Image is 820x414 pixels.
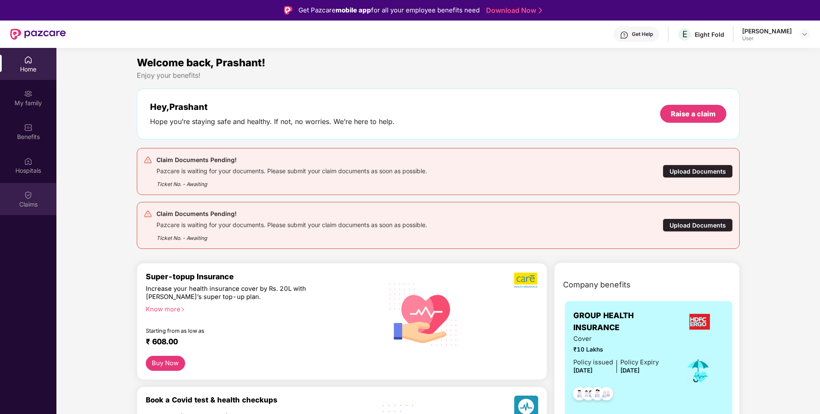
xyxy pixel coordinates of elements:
[563,279,631,291] span: Company benefits
[620,31,628,39] img: svg+xml;base64,PHN2ZyBpZD0iSGVscC0zMngzMiIgeG1sbnM9Imh0dHA6Ly93d3cudzMub3JnLzIwMDAvc3ZnIiB3aWR0aD...
[146,396,375,404] div: Book a Covid test & health checkups
[137,71,740,80] div: Enjoy your benefits!
[742,27,792,35] div: [PERSON_NAME]
[801,31,808,38] img: svg+xml;base64,PHN2ZyBpZD0iRHJvcGRvd24tMzJ4MzIiIHhtbG5zPSJodHRwOi8vd3d3LnczLm9yZy8yMDAwL3N2ZyIgd2...
[336,6,371,14] strong: mobile app
[671,109,716,118] div: Raise a claim
[156,165,427,175] div: Pazcare is waiting for your documents. Please submit your claim documents as soon as possible.
[146,305,370,311] div: Know more
[573,367,593,374] span: [DATE]
[578,384,599,405] img: svg+xml;base64,PHN2ZyB4bWxucz0iaHR0cDovL3d3dy53My5vcmcvMjAwMC9zdmciIHdpZHRoPSI0OC45MTUiIGhlaWdodD...
[742,35,792,42] div: User
[24,56,32,64] img: svg+xml;base64,PHN2ZyBpZD0iSG9tZSIgeG1sbnM9Imh0dHA6Ly93d3cudzMub3JnLzIwMDAvc3ZnIiB3aWR0aD0iMjAiIG...
[298,5,480,15] div: Get Pazcare for all your employee benefits need
[684,357,712,385] img: icon
[514,272,538,288] img: b5dec4f62d2307b9de63beb79f102df3.png
[156,209,427,219] div: Claim Documents Pending!
[144,210,152,218] img: svg+xml;base64,PHN2ZyB4bWxucz0iaHR0cDovL3d3dy53My5vcmcvMjAwMC9zdmciIHdpZHRoPSIyNCIgaGVpZ2h0PSIyNC...
[573,310,675,334] span: GROUP HEALTH INSURANCE
[486,6,540,15] a: Download Now
[150,117,395,126] div: Hope you’re staying safe and healthy. If not, no worries. We’re here to help.
[10,29,66,40] img: New Pazcare Logo
[587,384,608,405] img: svg+xml;base64,PHN2ZyB4bWxucz0iaHR0cDovL3d3dy53My5vcmcvMjAwMC9zdmciIHdpZHRoPSI0OC45NDMiIGhlaWdodD...
[663,219,733,232] div: Upload Documents
[146,285,338,302] div: Increase your health insurance cover by Rs. 20L with [PERSON_NAME]’s super top-up plan.
[180,307,185,312] span: right
[284,6,292,15] img: Logo
[24,191,32,199] img: svg+xml;base64,PHN2ZyBpZD0iQ2xhaW0iIHhtbG5zPSJodHRwOi8vd3d3LnczLm9yZy8yMDAwL3N2ZyIgd2lkdGg9IjIwIi...
[596,384,617,405] img: svg+xml;base64,PHN2ZyB4bWxucz0iaHR0cDovL3d3dy53My5vcmcvMjAwMC9zdmciIHdpZHRoPSI0OC45NDMiIGhlaWdodD...
[146,328,339,334] div: Starting from as low as
[156,229,427,242] div: Ticket No. - Awaiting
[156,155,427,165] div: Claim Documents Pending!
[383,272,464,355] img: svg+xml;base64,PHN2ZyB4bWxucz0iaHR0cDovL3d3dy53My5vcmcvMjAwMC9zdmciIHhtbG5zOnhsaW5rPSJodHRwOi8vd3...
[569,384,590,405] img: svg+xml;base64,PHN2ZyB4bWxucz0iaHR0cDovL3d3dy53My5vcmcvMjAwMC9zdmciIHdpZHRoPSI0OC45NDMiIGhlaWdodD...
[146,356,185,371] button: Buy Now
[24,157,32,166] img: svg+xml;base64,PHN2ZyBpZD0iSG9zcGl0YWxzIiB4bWxucz0iaHR0cDovL3d3dy53My5vcmcvMjAwMC9zdmciIHdpZHRoPS...
[539,6,542,15] img: Stroke
[24,123,32,132] img: svg+xml;base64,PHN2ZyBpZD0iQmVuZWZpdHMiIHhtbG5zPSJodHRwOi8vd3d3LnczLm9yZy8yMDAwL3N2ZyIgd2lkdGg9Ij...
[573,358,613,367] div: Policy issued
[146,272,375,281] div: Super-topup Insurance
[632,31,653,38] div: Get Help
[144,156,152,164] img: svg+xml;base64,PHN2ZyB4bWxucz0iaHR0cDovL3d3dy53My5vcmcvMjAwMC9zdmciIHdpZHRoPSIyNCIgaGVpZ2h0PSIyNC...
[573,345,659,355] span: ₹10 Lakhs
[137,56,265,69] span: Welcome back, Prashant!
[682,29,687,39] span: E
[663,165,733,178] div: Upload Documents
[150,102,395,112] div: Hey, Prashant
[573,334,659,344] span: Cover
[695,30,724,38] div: Eight Fold
[24,89,32,98] img: svg+xml;base64,PHN2ZyB3aWR0aD0iMjAiIGhlaWdodD0iMjAiIHZpZXdCb3g9IjAgMCAyMCAyMCIgZmlsbD0ibm9uZSIgeG...
[684,310,715,333] img: insurerLogo
[146,337,366,347] div: ₹ 608.00
[620,367,640,374] span: [DATE]
[156,219,427,229] div: Pazcare is waiting for your documents. Please submit your claim documents as soon as possible.
[620,358,659,367] div: Policy Expiry
[156,175,427,188] div: Ticket No. - Awaiting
